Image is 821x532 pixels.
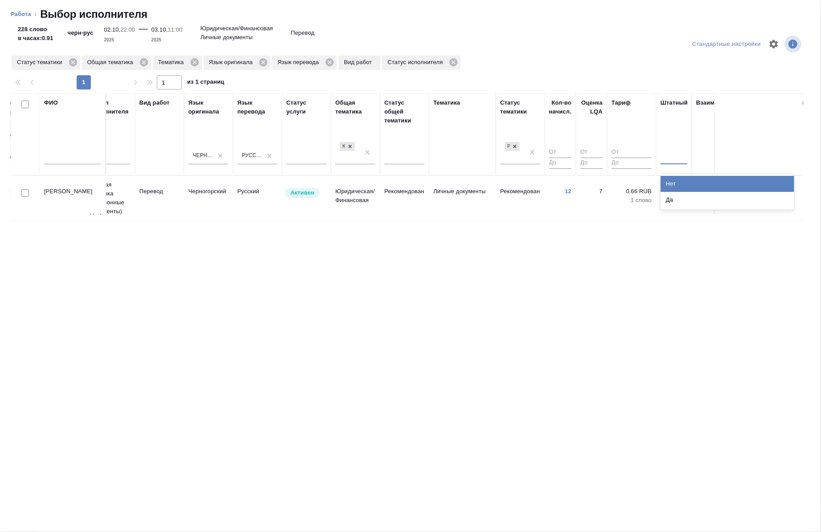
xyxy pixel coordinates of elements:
[209,58,256,67] p: Язык оригинала
[388,58,446,67] p: Статус исполнителя
[139,98,170,107] div: Вид работ
[204,56,271,70] div: Язык оригинала
[139,187,180,196] p: Перевод
[86,176,135,220] td: Прямая загрузка (шаблонные документы)
[272,56,337,70] div: Язык перевода
[504,141,521,152] div: Рекомендован
[331,183,380,214] td: Юридическая/Финансовая
[187,77,225,89] span: из 1 страниц
[151,26,168,33] p: 03.10,
[158,58,187,67] p: Тематика
[612,187,652,196] p: 0.66 RUB
[612,196,652,205] p: 1 слово
[661,98,688,107] div: Штатный
[82,56,151,70] div: Общая тематика
[549,98,572,116] div: Кол-во начисл.
[188,98,229,116] div: Язык оригинала
[661,176,794,192] div: Нет
[200,24,273,33] p: Юридическая/Финансовая
[505,142,510,151] div: Рекомендован
[382,56,461,70] div: Статус исполнителя
[90,98,131,116] div: Отдел исполнителя
[184,183,233,214] td: Черногорский
[661,192,794,208] div: Да
[696,98,804,107] div: Взаимодействие и доп. информация
[380,183,429,214] td: Рекомендован
[40,7,147,21] h2: Выбор исполнителя
[12,56,80,70] div: Статус тематики
[139,21,148,45] div: —
[87,58,136,67] p: Общая тематика
[580,98,603,116] div: Оценка LQA
[237,98,278,116] div: Язык перевода
[11,11,31,17] a: Работа
[384,98,425,125] div: Статус общей тематики
[580,158,603,169] input: До
[690,37,763,51] div: split button
[549,147,572,158] input: От
[290,188,315,197] p: Активен
[612,98,631,107] div: Тариф
[21,189,29,197] input: Выбери исполнителей, чтобы отправить приглашение на работу
[17,58,65,67] p: Статус тематики
[763,33,784,55] span: Настроить таблицу
[18,25,53,34] p: 228 слово
[286,98,327,116] div: Статус услуги
[496,183,545,214] td: Рекомендован
[168,26,183,33] p: 11:00
[278,58,322,67] p: Язык перевода
[153,56,202,70] div: Тематика
[35,10,37,19] li: ‹
[11,7,810,21] nav: breadcrumb
[433,187,491,196] p: Личные документы
[433,98,460,107] div: Тематика
[242,152,262,159] div: Русский
[656,183,692,214] td: Да
[40,183,106,214] td: [PERSON_NAME]
[233,183,282,214] td: Русский
[104,26,120,33] p: 02.10,
[784,36,803,53] span: Посмотреть информацию
[340,142,345,151] div: Юридическая/Финансовая
[291,28,315,37] p: Перевод
[612,158,652,169] input: До
[580,147,603,158] input: От
[565,188,572,195] a: 12
[335,98,376,116] div: Общая тематика
[344,58,375,67] p: Вид работ
[612,147,652,158] input: От
[120,26,135,33] p: 22:00
[193,152,213,159] div: Черногорский
[500,98,540,116] div: Статус тематики
[339,141,356,152] div: Юридическая/Финансовая
[549,158,572,169] input: До
[44,98,58,107] div: ФИО
[576,183,607,214] td: 7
